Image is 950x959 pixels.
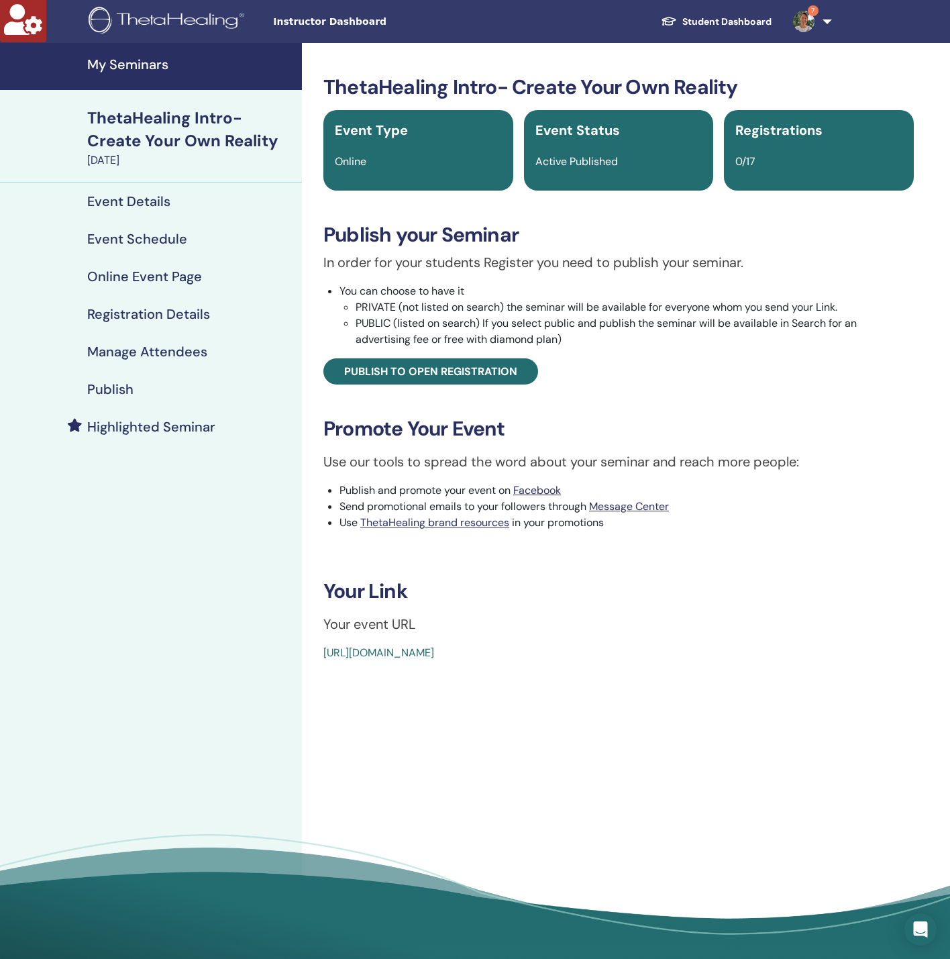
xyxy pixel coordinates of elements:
h3: ThetaHealing Intro- Create Your Own Reality [323,75,914,99]
li: Use in your promotions [339,515,914,531]
a: ThetaHealing Intro- Create Your Own Reality[DATE] [79,107,302,168]
h4: Registration Details [87,306,210,322]
a: Facebook [513,483,561,497]
img: logo.png [89,7,249,37]
a: Publish to open registration [323,358,538,385]
span: 7 [808,5,819,16]
a: [URL][DOMAIN_NAME] [323,646,434,660]
li: PUBLIC (listed on search) If you select public and publish the seminar will be available in Searc... [356,315,914,348]
p: Use our tools to spread the word about your seminar and reach more people: [323,452,914,472]
h3: Your Link [323,579,914,603]
li: Publish and promote your event on [339,483,914,499]
h4: Event Schedule [87,231,187,247]
span: Active Published [535,154,618,168]
h3: Publish your Seminar [323,223,914,247]
p: Your event URL [323,614,914,634]
img: default.jpg [793,11,814,32]
h4: Manage Attendees [87,344,207,360]
div: [DATE] [87,152,294,168]
span: Online [335,154,366,168]
h3: Promote Your Event [323,417,914,441]
p: In order for your students Register you need to publish your seminar. [323,252,914,272]
span: Registrations [735,121,823,139]
li: You can choose to have it [339,283,914,348]
h4: Publish [87,381,134,397]
span: Instructor Dashboard [273,15,474,29]
li: Send promotional emails to your followers through [339,499,914,515]
h4: Highlighted Seminar [87,419,215,435]
img: graduation-cap-white.svg [661,15,677,27]
a: Student Dashboard [650,9,782,34]
span: 0/17 [735,154,755,168]
h4: Online Event Page [87,268,202,285]
span: Event Type [335,121,408,139]
a: Message Center [589,499,669,513]
span: Publish to open registration [344,364,517,378]
li: PRIVATE (not listed on search) the seminar will be available for everyone whom you send your Link. [356,299,914,315]
span: Event Status [535,121,620,139]
div: ThetaHealing Intro- Create Your Own Reality [87,107,294,152]
h4: My Seminars [87,56,294,72]
a: ThetaHealing brand resources [360,515,509,529]
div: Open Intercom Messenger [904,913,937,946]
h4: Event Details [87,193,170,209]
